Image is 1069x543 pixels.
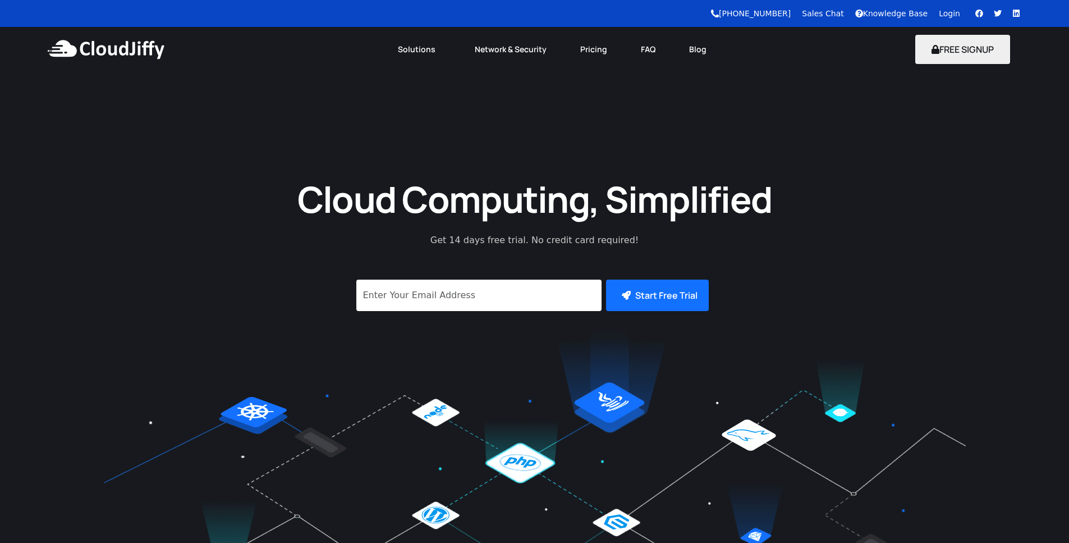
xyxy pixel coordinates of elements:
a: Knowledge Base [855,9,928,18]
button: Start Free Trial [606,280,709,311]
a: Blog [672,37,723,62]
a: Pricing [563,37,624,62]
a: Sales Chat [802,9,843,18]
a: Login [939,9,960,18]
p: Get 14 days free trial. No credit card required! [380,234,689,247]
button: FREE SIGNUP [915,35,1010,64]
a: Solutions [381,37,458,62]
a: FREE SIGNUP [915,43,1010,56]
input: Enter Your Email Address [356,280,602,311]
h1: Cloud Computing, Simplified [282,176,787,222]
a: [PHONE_NUMBER] [711,9,791,18]
a: Network & Security [458,37,563,62]
a: FAQ [624,37,672,62]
